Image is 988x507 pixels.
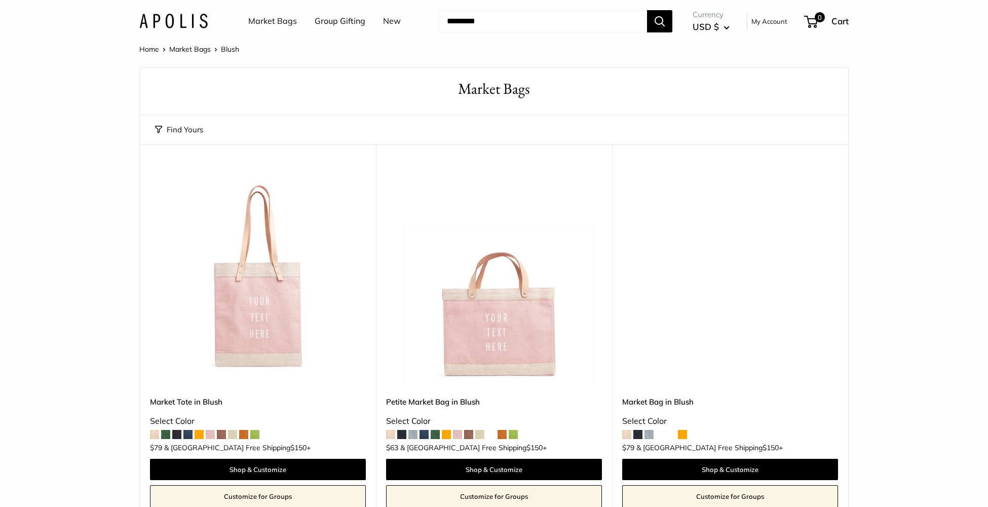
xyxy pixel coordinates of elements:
[693,8,730,22] span: Currency
[221,45,239,54] span: Blush
[622,414,838,429] div: Select Color
[155,78,833,100] h1: Market Bags
[383,14,401,29] a: New
[439,10,647,32] input: Search...
[693,19,730,35] button: USD $
[526,443,543,452] span: $150
[763,443,779,452] span: $150
[155,123,203,137] button: Find Yours
[386,459,602,480] a: Shop & Customize
[139,43,239,56] nav: Breadcrumb
[386,414,602,429] div: Select Color
[150,170,366,386] img: Market Tote in Blush
[815,12,825,22] span: 0
[400,444,547,451] span: & [GEOGRAPHIC_DATA] Free Shipping +
[386,396,602,408] a: Petite Market Bag in Blush
[150,414,366,429] div: Select Color
[622,396,838,408] a: Market Bag in Blush
[150,459,366,480] a: Shop & Customize
[647,10,672,32] button: Search
[139,14,208,28] img: Apolis
[386,170,602,386] a: description_Our first ever Blush CollectionPetite Market Bag in Blush
[139,45,159,54] a: Home
[315,14,365,29] a: Group Gifting
[248,14,297,29] a: Market Bags
[636,444,783,451] span: & [GEOGRAPHIC_DATA] Free Shipping +
[386,170,602,386] img: description_Our first ever Blush Collection
[164,444,311,451] span: & [GEOGRAPHIC_DATA] Free Shipping +
[622,459,838,480] a: Shop & Customize
[290,443,307,452] span: $150
[805,13,849,29] a: 0 Cart
[150,443,162,452] span: $79
[622,443,634,452] span: $79
[386,443,398,452] span: $63
[693,21,719,32] span: USD $
[622,170,838,386] a: description_Our first Blush Market BagMarket Bag in Blush
[831,16,849,26] span: Cart
[150,396,366,408] a: Market Tote in Blush
[751,15,787,27] a: My Account
[169,45,211,54] a: Market Bags
[150,170,366,386] a: Market Tote in BlushMarket Tote in Blush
